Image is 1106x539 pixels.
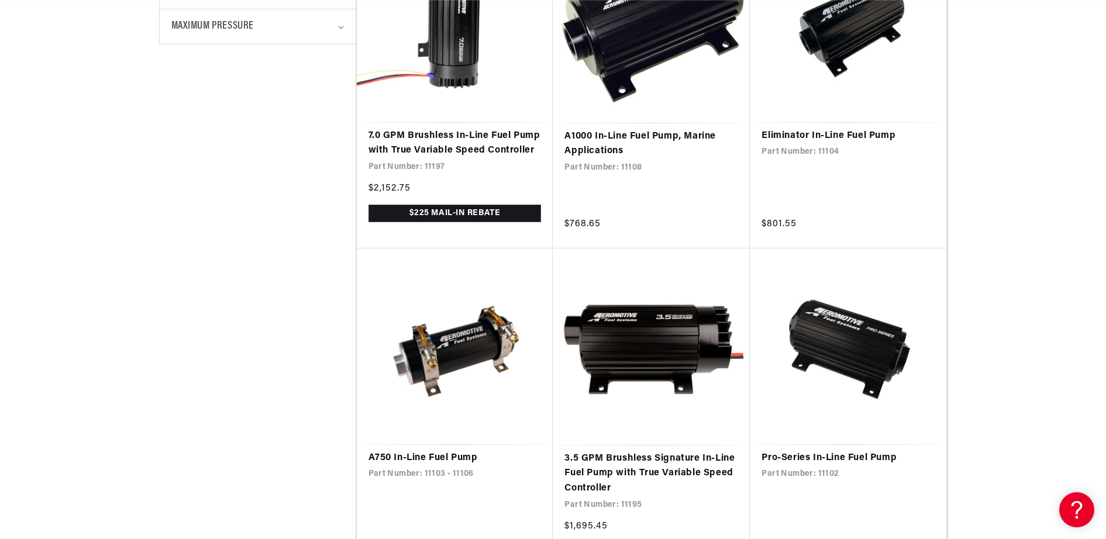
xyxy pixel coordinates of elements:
[368,451,542,466] a: A750 In-Line Fuel Pump
[762,129,935,144] a: Eliminator In-Line Fuel Pump
[564,451,738,496] a: 3.5 GPM Brushless Signature In-Line Fuel Pump with True Variable Speed Controller
[564,129,738,159] a: A1000 In-Line Fuel Pump, Marine Applications
[171,18,254,35] span: Maximum Pressure
[368,129,542,158] a: 7.0 GPM Brushless In-Line Fuel Pump with True Variable Speed Controller
[171,9,344,44] summary: Maximum Pressure (0 selected)
[762,451,935,466] a: Pro-Series In-Line Fuel Pump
